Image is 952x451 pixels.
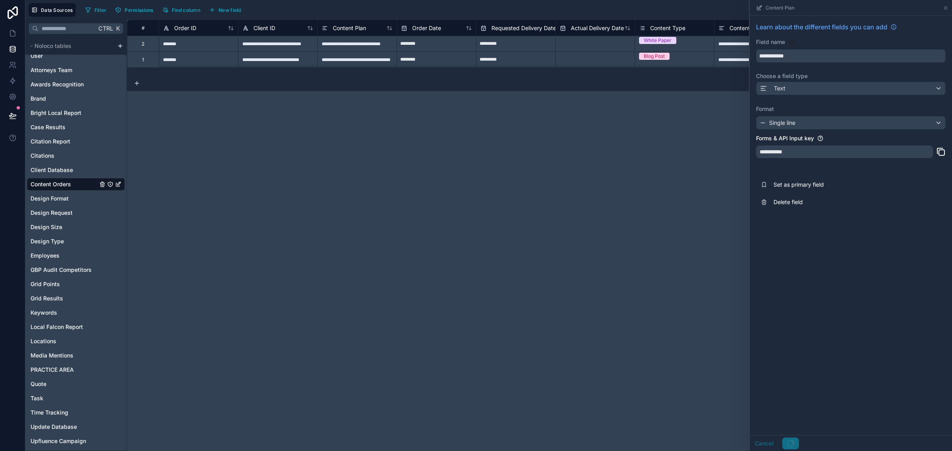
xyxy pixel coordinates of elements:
span: User [31,52,43,60]
a: Learn about the different fields you can add [756,22,897,32]
span: Attorneys Team [31,66,72,74]
div: Upfluence Campaign [27,435,125,447]
div: # [133,25,153,31]
span: Learn about the different fields you can add [756,22,887,32]
div: Grid Points [27,278,125,290]
span: Upfluence Campaign [31,437,86,445]
div: Employees [27,249,125,262]
span: Noloco tables [35,42,71,50]
span: Ctrl [98,23,114,33]
span: Actual Delivery Date [571,24,624,32]
span: Find column [172,7,200,13]
span: Design Format [31,195,69,203]
span: Time Tracking [31,409,68,417]
span: K [115,26,121,31]
div: Citations [27,149,125,162]
span: Media Mentions [31,352,73,359]
div: Locations [27,335,125,348]
div: Content Orders [27,178,125,191]
button: Find column [159,4,203,16]
div: Update Database [27,420,125,433]
span: Data Sources [41,7,73,13]
div: Media Mentions [27,349,125,362]
span: Client Database [31,166,73,174]
button: Text [756,82,946,95]
div: Grid Results [27,292,125,305]
div: User [27,50,125,62]
span: Employees [31,252,59,260]
span: Order ID [174,24,196,32]
span: PRACTICE AREA [31,366,74,374]
span: Keywords [31,309,57,317]
div: Brand [27,92,125,105]
span: Citation Report [31,138,70,145]
div: Design Type [27,235,125,248]
div: GBP Audit Competitors [27,264,125,276]
span: Citations [31,152,54,160]
div: scrollable content [25,37,127,451]
span: Content Orders [31,180,71,188]
div: 2 [142,41,144,47]
div: Awards Recognition [27,78,125,91]
span: Grid Points [31,280,60,288]
span: Filter [94,7,107,13]
div: Local Falcon Report [27,321,125,333]
span: Delete field [773,198,888,206]
span: Set as primary field [773,181,888,189]
div: Task [27,392,125,405]
span: GBP Audit Competitors [31,266,92,274]
span: Task [31,394,43,402]
button: New field [206,4,244,16]
label: Format [756,105,946,113]
div: Design Size [27,221,125,233]
span: Client ID [253,24,275,32]
button: Delete field [756,193,946,211]
div: Quote [27,378,125,390]
span: Single line [769,119,795,127]
div: Blog Post [644,53,665,60]
span: Design Type [31,237,64,245]
span: Design Size [31,223,62,231]
span: Order Date [412,24,441,32]
span: Case Results [31,123,65,131]
span: Bright Local Report [31,109,81,117]
span: Content Type [650,24,685,32]
span: New field [219,7,241,13]
label: Choose a field type [756,72,946,80]
span: Content Topic [729,24,766,32]
div: Case Results [27,121,125,134]
button: Data Sources [29,3,76,17]
button: Set as primary field [756,176,946,193]
label: Forms & API Input key [756,134,814,142]
div: Design Format [27,192,125,205]
div: Keywords [27,306,125,319]
label: Field name [756,38,785,46]
span: Content Plan [333,24,366,32]
div: Design Request [27,206,125,219]
div: Citation Report [27,135,125,148]
div: White Paper [644,37,672,44]
div: Attorneys Team [27,64,125,76]
span: Text [774,84,785,92]
span: Permissions [125,7,153,13]
span: Requested Delivery Date [491,24,556,32]
div: Client Database [27,164,125,176]
span: Quote [31,380,46,388]
button: Filter [82,4,109,16]
div: Bright Local Report [27,107,125,119]
span: Update Database [31,423,77,431]
div: PRACTICE AREA [27,363,125,376]
span: Locations [31,337,56,345]
div: Time Tracking [27,406,125,419]
span: Brand [31,95,46,103]
span: Local Falcon Report [31,323,83,331]
a: Permissions [112,4,159,16]
div: 1 [142,57,144,63]
button: Single line [756,116,946,130]
button: Permissions [112,4,156,16]
button: Noloco tables [27,40,114,52]
span: Grid Results [31,294,63,302]
span: Design Request [31,209,73,217]
span: Awards Recognition [31,80,84,88]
